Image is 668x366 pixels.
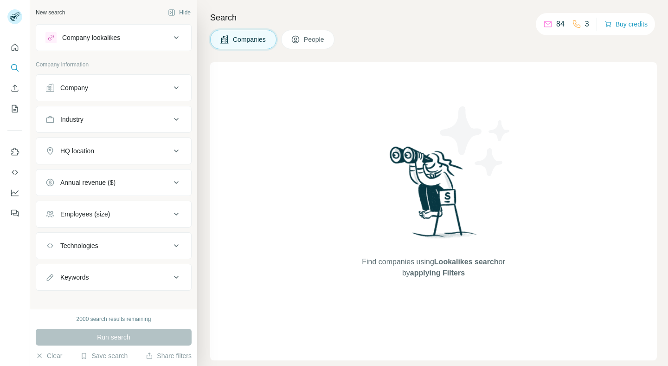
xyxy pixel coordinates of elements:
[36,235,191,257] button: Technologies
[604,18,648,31] button: Buy credits
[36,140,191,162] button: HQ location
[161,6,197,20] button: Hide
[7,100,22,117] button: My lists
[210,11,657,24] h4: Search
[60,83,88,92] div: Company
[36,108,191,131] button: Industry
[60,146,94,156] div: HQ location
[36,203,191,225] button: Employees (size)
[585,19,589,30] p: 3
[60,115,83,124] div: Industry
[77,315,151,323] div: 2000 search results remaining
[434,258,499,266] span: Lookalikes search
[36,26,191,49] button: Company lookalikes
[36,351,62,360] button: Clear
[36,8,65,17] div: New search
[385,144,482,248] img: Surfe Illustration - Woman searching with binoculars
[7,205,22,222] button: Feedback
[434,99,517,183] img: Surfe Illustration - Stars
[80,351,128,360] button: Save search
[60,273,89,282] div: Keywords
[60,209,110,219] div: Employees (size)
[7,59,22,76] button: Search
[7,39,22,56] button: Quick start
[62,33,120,42] div: Company lookalikes
[7,184,22,201] button: Dashboard
[7,164,22,181] button: Use Surfe API
[7,80,22,97] button: Enrich CSV
[36,60,192,69] p: Company information
[36,266,191,288] button: Keywords
[146,351,192,360] button: Share filters
[60,178,116,187] div: Annual revenue ($)
[410,269,465,277] span: applying Filters
[36,77,191,99] button: Company
[36,171,191,194] button: Annual revenue ($)
[233,35,267,44] span: Companies
[304,35,325,44] span: People
[60,241,98,250] div: Technologies
[7,144,22,160] button: Use Surfe on LinkedIn
[359,256,507,279] span: Find companies using or by
[556,19,565,30] p: 84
